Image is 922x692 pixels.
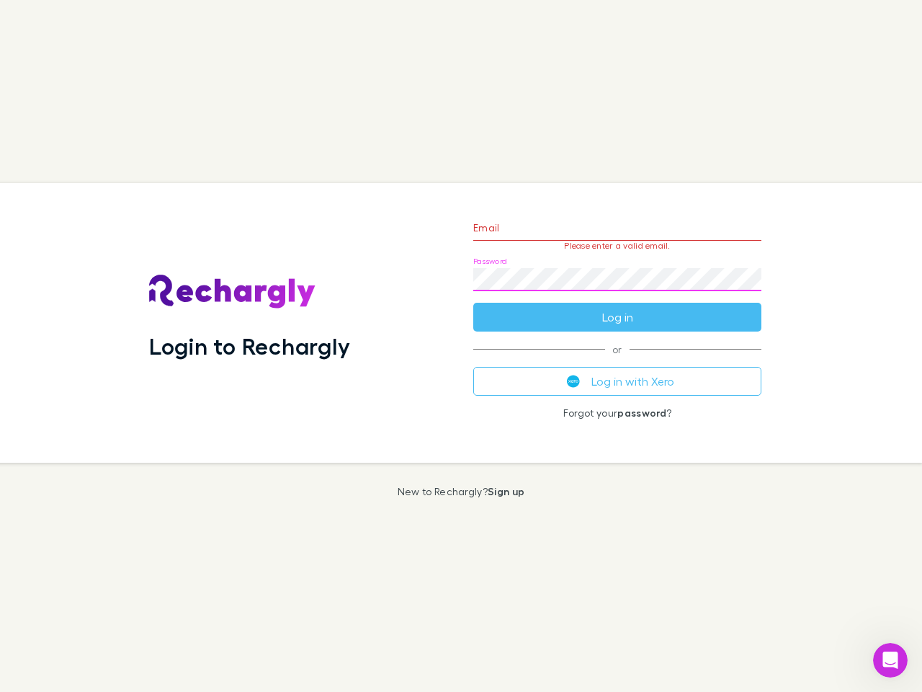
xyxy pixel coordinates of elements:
[473,349,761,350] span: or
[473,256,507,267] label: Password
[149,275,316,309] img: Rechargly's Logo
[398,486,525,497] p: New to Rechargly?
[873,643,908,678] iframe: Intercom live chat
[473,367,761,396] button: Log in with Xero
[617,407,666,419] a: password
[149,332,350,360] h1: Login to Rechargly
[473,303,761,332] button: Log in
[567,375,580,388] img: Xero's logo
[473,407,761,419] p: Forgot your ?
[473,241,761,251] p: Please enter a valid email.
[488,485,524,497] a: Sign up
